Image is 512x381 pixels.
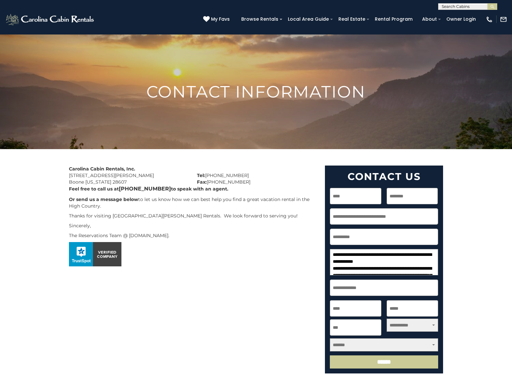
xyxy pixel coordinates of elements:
a: About [419,14,440,24]
a: Owner Login [443,14,479,24]
a: Browse Rentals [238,14,282,24]
strong: Carolina Cabin Rentals, Inc. [69,166,135,172]
b: [PHONE_NUMBER] [119,186,171,192]
p: The Reservations Team @ [DOMAIN_NAME]. [69,232,315,239]
p: Thanks for visiting [GEOGRAPHIC_DATA][PERSON_NAME] Rentals. We look forward to serving you! [69,213,315,219]
strong: Fax: [197,179,207,185]
img: phone-regular-white.png [486,16,493,23]
b: Feel free to call us at [69,186,119,192]
b: to speak with an agent. [171,186,228,192]
a: Local Area Guide [285,14,332,24]
p: to let us know how we can best help you find a great vacation rental in the High Country. [69,196,315,209]
strong: Tel: [197,172,205,178]
img: mail-regular-white.png [500,16,507,23]
div: [PHONE_NUMBER] [PHONE_NUMBER] [192,166,320,185]
div: [STREET_ADDRESS][PERSON_NAME] Boone [US_STATE] 28607 [64,166,192,185]
b: Or send us a message below [69,196,138,202]
img: seal_horizontal.png [69,242,121,266]
img: White-1-2.png [5,13,96,26]
a: Real Estate [335,14,369,24]
h2: Contact Us [330,170,438,183]
p: Sincerely, [69,222,315,229]
span: My Favs [211,16,230,23]
a: My Favs [203,16,231,23]
a: Rental Program [372,14,416,24]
